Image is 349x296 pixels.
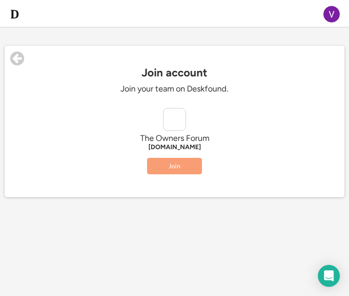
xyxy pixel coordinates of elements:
[164,108,185,130] img: yH5BAEAAAAALAAAAAABAAEAAAIBRAA7
[147,158,202,174] button: Join
[37,144,312,151] div: [DOMAIN_NAME]
[9,9,20,20] img: d-whitebg.png
[318,265,340,287] div: Open Intercom Messenger
[323,6,340,22] img: ACg8ocK969AaQNGySTl_6fd3QieLywaicdBsQDcbppsN8FlOjG3czA=s96-c
[5,66,344,79] div: Join account
[37,133,312,144] div: The Owners Forum
[37,84,312,94] div: Join your team on Deskfound.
